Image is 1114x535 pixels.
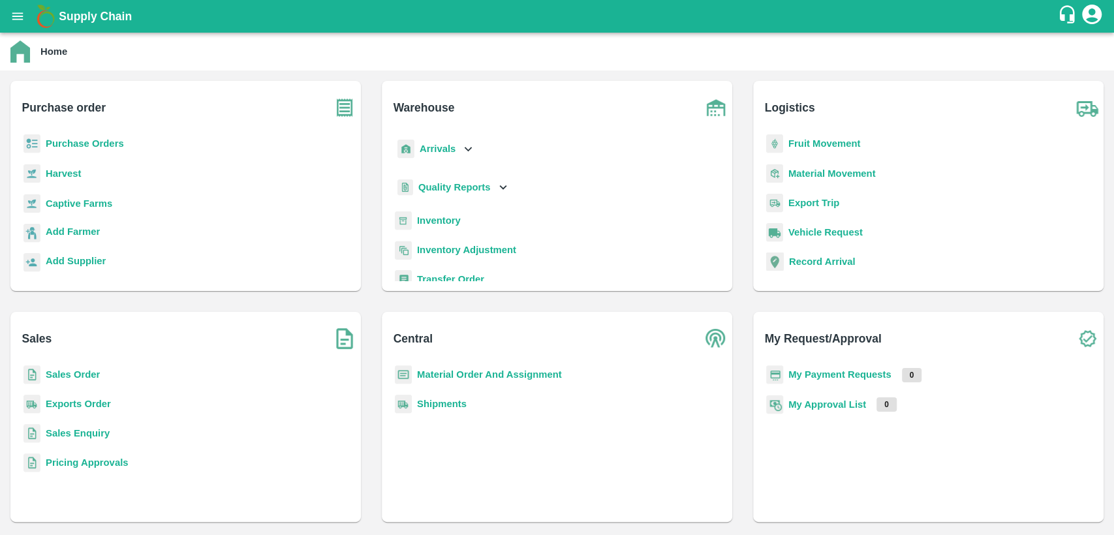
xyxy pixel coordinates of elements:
b: Sales [22,329,52,348]
img: shipments [23,395,40,414]
img: recordArrival [766,252,784,271]
a: Harvest [46,168,81,179]
img: fruit [766,134,783,153]
a: Material Movement [788,168,876,179]
img: sales [23,424,40,443]
b: Supply Chain [59,10,132,23]
a: Shipments [417,399,467,409]
img: payment [766,365,783,384]
img: home [10,40,30,63]
a: Add Supplier [46,254,106,271]
img: qualityReport [397,179,413,196]
div: customer-support [1057,5,1080,28]
b: My Request/Approval [765,329,882,348]
button: open drawer [3,1,33,31]
b: Warehouse [394,99,455,117]
a: Sales Enquiry [46,428,110,438]
img: sales [23,453,40,472]
div: Arrivals [395,134,476,164]
a: My Payment Requests [788,369,891,380]
b: Add Farmer [46,226,100,237]
a: My Approval List [788,399,866,410]
a: Purchase Orders [46,138,124,149]
img: whArrival [397,140,414,159]
b: Central [394,329,433,348]
img: farmer [23,224,40,243]
img: supplier [23,253,40,272]
b: Purchase order [22,99,106,117]
a: Fruit Movement [788,138,861,149]
img: inventory [395,241,412,260]
img: shipments [395,395,412,414]
a: Inventory [417,215,461,226]
img: whTransfer [395,270,412,289]
img: vehicle [766,223,783,242]
a: Pricing Approvals [46,457,128,468]
img: delivery [766,194,783,213]
img: harvest [23,164,40,183]
img: sales [23,365,40,384]
a: Record Arrival [789,256,856,267]
a: Captive Farms [46,198,112,209]
img: soSales [328,322,361,355]
img: warehouse [700,91,732,124]
img: whInventory [395,211,412,230]
div: Quality Reports [395,174,510,201]
img: material [766,164,783,183]
a: Material Order And Assignment [417,369,562,380]
b: Add Supplier [46,256,106,266]
b: Quality Reports [418,182,491,192]
b: Arrivals [420,144,456,154]
img: truck [1071,91,1104,124]
a: Inventory Adjustment [417,245,516,255]
a: Sales Order [46,369,100,380]
img: purchase [328,91,361,124]
img: central [700,322,732,355]
img: approval [766,395,783,414]
a: Vehicle Request [788,227,863,237]
a: Exports Order [46,399,111,409]
a: Supply Chain [59,7,1057,25]
b: Home [40,46,67,57]
a: Export Trip [788,198,839,208]
a: Transfer Order [417,274,484,284]
img: check [1071,322,1104,355]
a: Add Farmer [46,224,100,242]
div: account of current user [1080,3,1104,30]
img: logo [33,3,59,29]
p: 0 [876,397,897,412]
p: 0 [902,368,922,382]
img: reciept [23,134,40,153]
img: centralMaterial [395,365,412,384]
b: Logistics [765,99,815,117]
img: harvest [23,194,40,213]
